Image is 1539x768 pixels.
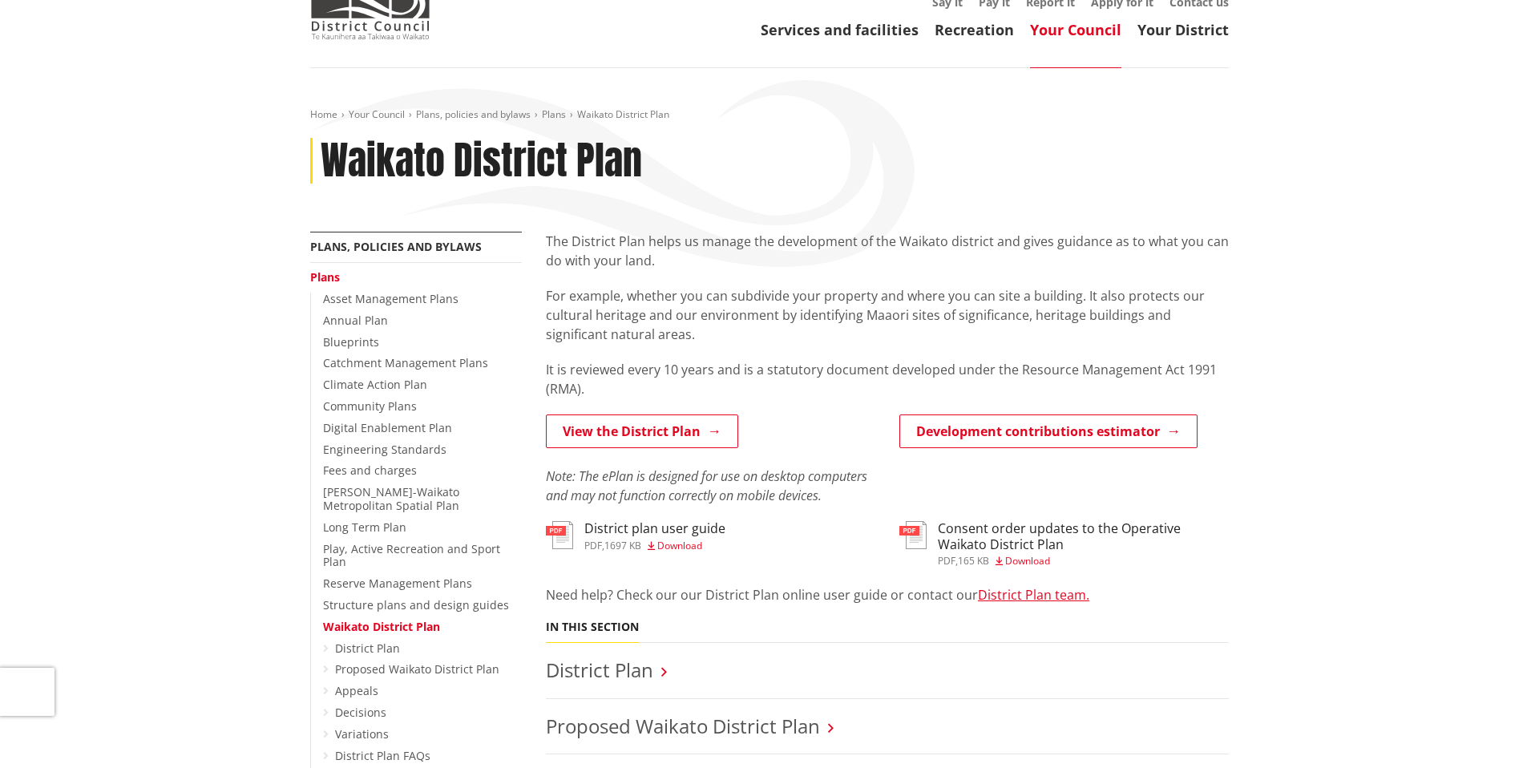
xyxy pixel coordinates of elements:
a: Proposed Waikato District Plan [335,661,499,677]
a: Climate Action Plan [323,377,427,392]
a: Proposed Waikato District Plan [546,713,820,739]
p: Need help? Check our our District Plan online user guide or contact our [546,585,1229,604]
a: Variations [335,726,389,742]
span: Download [657,539,702,552]
a: Plans [542,107,566,121]
span: pdf [938,554,955,568]
a: Home [310,107,337,121]
em: Note: The ePlan is designed for use on desktop computers and may not function correctly on mobile... [546,467,867,504]
span: 1697 KB [604,539,641,552]
iframe: Messenger Launcher [1465,701,1523,758]
a: View the District Plan [546,414,738,448]
div: , [938,556,1229,566]
a: Digital Enablement Plan [323,420,452,435]
a: District Plan team. [978,586,1089,604]
a: Fees and charges [323,463,417,478]
a: District Plan FAQs [335,748,430,763]
span: 165 KB [958,554,989,568]
span: Download [1005,554,1050,568]
a: Appeals [335,683,378,698]
a: Plans, policies and bylaws [310,239,482,254]
a: Plans, policies and bylaws [416,107,531,121]
p: For example, whether you can subdivide your property and where you can site a building. It also p... [546,286,1229,344]
a: District plan user guide pdf,1697 KB Download [546,521,725,550]
a: Waikato District Plan [323,619,440,634]
h3: Consent order updates to the Operative Waikato District Plan [938,521,1229,552]
a: Plans [310,269,340,285]
a: Engineering Standards [323,442,446,457]
a: [PERSON_NAME]-Waikato Metropolitan Spatial Plan [323,484,459,513]
a: Development contributions estimator [899,414,1198,448]
h5: In this section [546,620,639,634]
a: Community Plans [323,398,417,414]
a: Your Council [1030,20,1121,39]
a: Play, Active Recreation and Sport Plan [323,541,500,570]
a: Decisions [335,705,386,720]
span: pdf [584,539,602,552]
a: District Plan [546,657,653,683]
a: Structure plans and design guides [323,597,509,612]
h3: District plan user guide [584,521,725,536]
div: , [584,541,725,551]
a: Catchment Management Plans [323,355,488,370]
img: document-pdf.svg [899,521,927,549]
nav: breadcrumb [310,108,1229,122]
img: document-pdf.svg [546,521,573,549]
a: Services and facilities [761,20,919,39]
a: Consent order updates to the Operative Waikato District Plan pdf,165 KB Download [899,521,1229,565]
span: Waikato District Plan [577,107,669,121]
p: The District Plan helps us manage the development of the Waikato district and gives guidance as t... [546,232,1229,270]
a: Annual Plan [323,313,388,328]
a: Your District [1137,20,1229,39]
a: Asset Management Plans [323,291,458,306]
a: Reserve Management Plans [323,576,472,591]
a: Your Council [349,107,405,121]
p: It is reviewed every 10 years and is a statutory document developed under the Resource Management... [546,360,1229,398]
a: Long Term Plan [323,519,406,535]
a: Blueprints [323,334,379,350]
h1: Waikato District Plan [321,138,642,184]
a: District Plan [335,641,400,656]
a: Recreation [935,20,1014,39]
